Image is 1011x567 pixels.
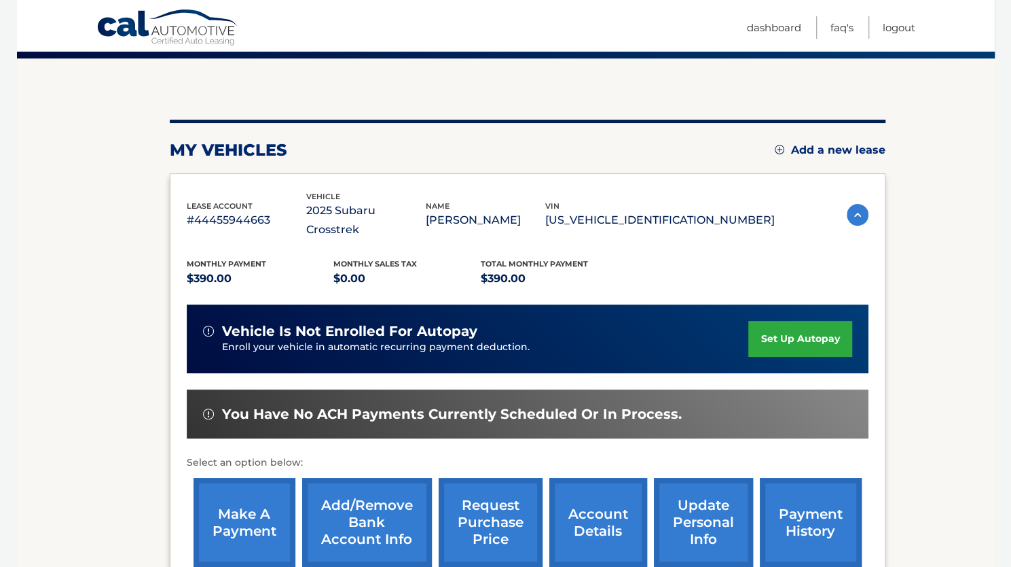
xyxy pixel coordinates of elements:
[760,478,862,567] a: payment history
[333,259,417,269] span: Monthly sales Tax
[222,340,749,355] p: Enroll your vehicle in automatic recurring payment deduction.
[748,321,851,357] a: set up autopay
[203,326,214,337] img: alert-white.svg
[847,204,868,226] img: accordion-active.svg
[481,269,628,288] p: $390.00
[747,16,801,39] a: Dashboard
[187,259,266,269] span: Monthly Payment
[654,478,753,567] a: update personal info
[549,478,647,567] a: account details
[883,16,915,39] a: Logout
[481,259,588,269] span: Total Monthly Payment
[222,406,682,423] span: You have no ACH payments currently scheduled or in process.
[306,192,340,201] span: vehicle
[187,211,306,230] p: #44455944663
[545,201,559,211] span: vin
[775,145,784,154] img: add.svg
[775,143,885,157] a: Add a new lease
[333,269,481,288] p: $0.00
[426,211,545,230] p: [PERSON_NAME]
[306,201,426,239] p: 2025 Subaru Crosstrek
[545,211,775,230] p: [US_VEHICLE_IDENTIFICATION_NUMBER]
[194,478,295,567] a: make a payment
[426,201,449,211] span: name
[222,323,477,340] span: vehicle is not enrolled for autopay
[439,478,543,567] a: request purchase price
[203,409,214,419] img: alert-white.svg
[830,16,853,39] a: FAQ's
[187,201,253,211] span: lease account
[96,9,239,48] a: Cal Automotive
[170,140,287,160] h2: my vehicles
[302,478,432,567] a: Add/Remove bank account info
[187,269,334,288] p: $390.00
[187,455,868,471] p: Select an option below:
